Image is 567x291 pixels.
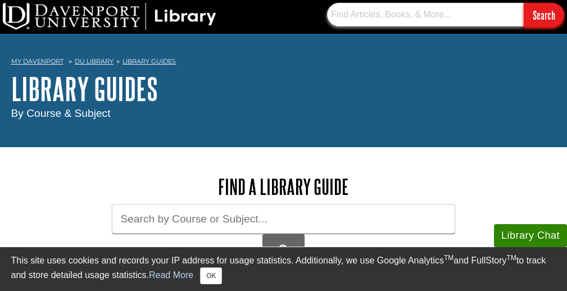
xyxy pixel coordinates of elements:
i: Search Library Guides [279,244,288,254]
h2: Find a Library Guide [105,175,462,198]
button: DU Library Guides Search [262,234,304,265]
input: Find Articles, Books, & More... [327,3,524,26]
h1: Library Guides [11,72,556,106]
div: This site uses cookies and records your IP address for usage statistics. Additionally, we use Goo... [11,254,556,284]
button: Library Chat [494,224,567,247]
a: My Davenport [11,57,63,66]
a: DU Library [75,57,114,65]
input: Search [524,3,564,27]
div: By Course & Subject [11,106,556,122]
form: Searches DU Library's articles, books, and more [327,3,564,27]
img: DU Library [3,3,216,30]
sup: TM [444,254,453,262]
a: Library Guides [123,57,176,65]
button: Close [200,267,222,284]
nav: breadcrumb [11,54,556,72]
a: Read More [149,270,193,280]
sup: TM [507,254,516,262]
input: Search by Course or Subject... [112,204,455,234]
